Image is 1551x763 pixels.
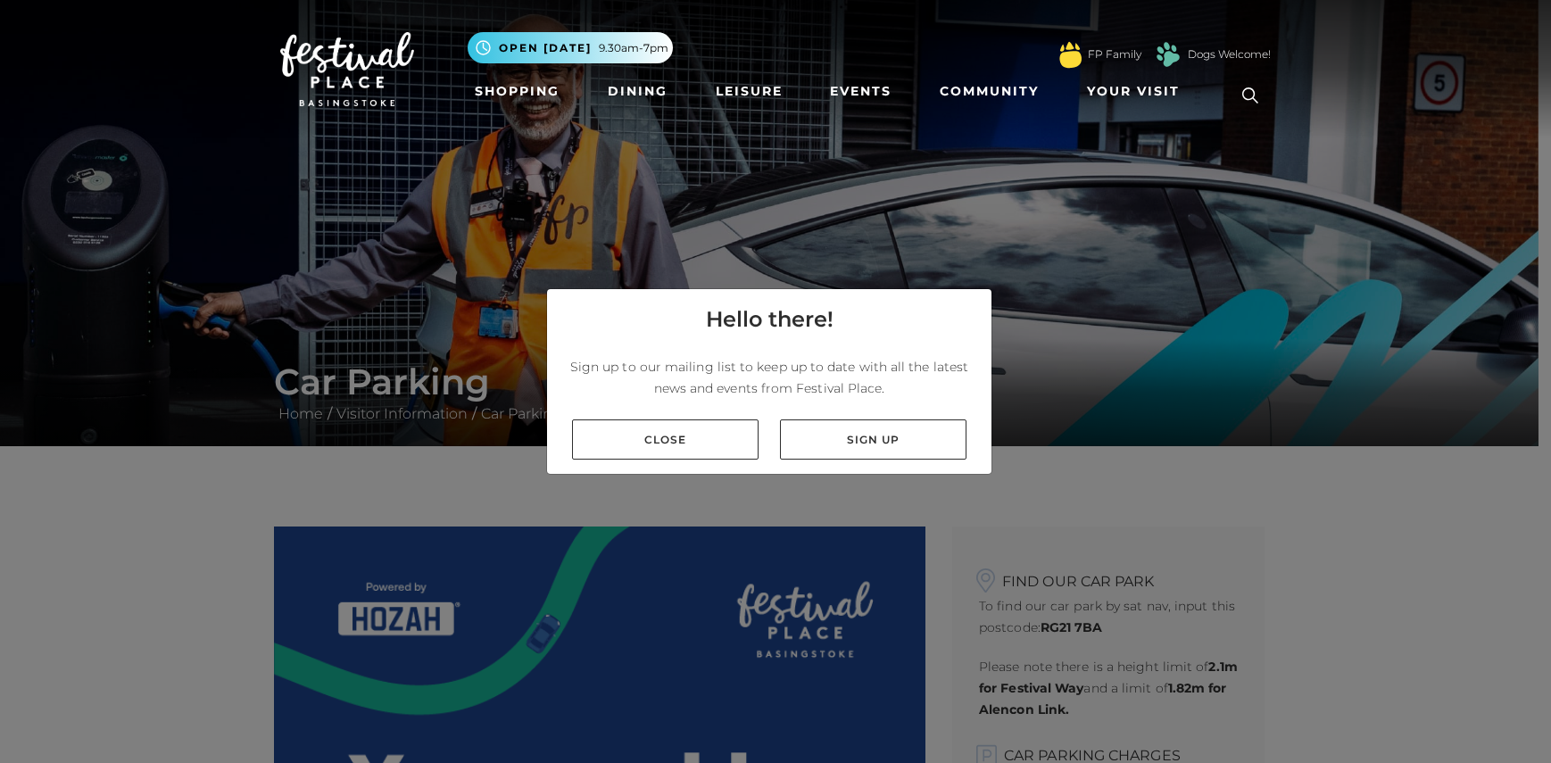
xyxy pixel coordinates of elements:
[1080,75,1196,108] a: Your Visit
[280,32,414,107] img: Festival Place Logo
[1088,46,1141,62] a: FP Family
[933,75,1046,108] a: Community
[468,75,567,108] a: Shopping
[1087,82,1180,101] span: Your Visit
[468,32,673,63] button: Open [DATE] 9.30am-7pm
[823,75,899,108] a: Events
[561,356,977,399] p: Sign up to our mailing list to keep up to date with all the latest news and events from Festival ...
[572,419,759,460] a: Close
[499,40,592,56] span: Open [DATE]
[601,75,675,108] a: Dining
[709,75,790,108] a: Leisure
[706,303,834,336] h4: Hello there!
[1188,46,1271,62] a: Dogs Welcome!
[599,40,668,56] span: 9.30am-7pm
[780,419,966,460] a: Sign up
